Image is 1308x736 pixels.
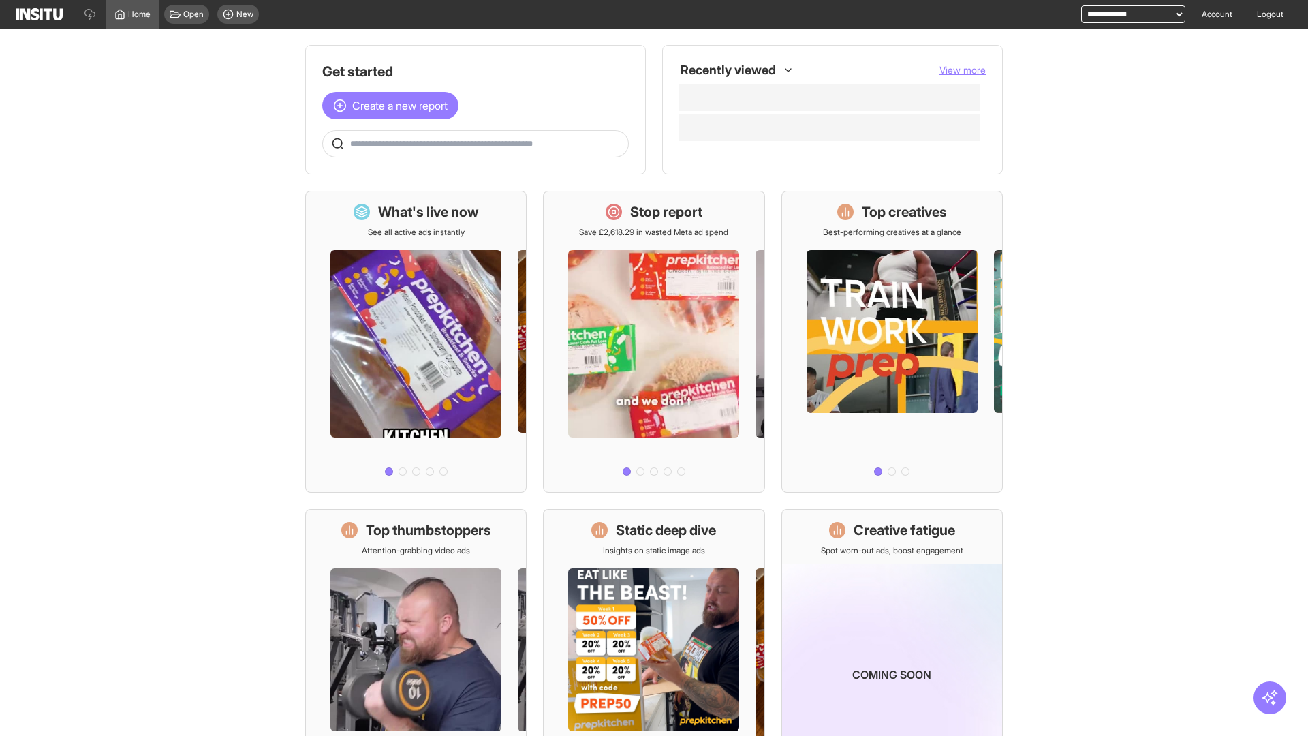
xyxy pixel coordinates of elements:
[781,191,1003,493] a: Top creativesBest-performing creatives at a glance
[862,202,947,221] h1: Top creatives
[823,227,961,238] p: Best-performing creatives at a glance
[362,545,470,556] p: Attention-grabbing video ads
[322,62,629,81] h1: Get started
[128,9,151,20] span: Home
[352,97,448,114] span: Create a new report
[236,9,253,20] span: New
[378,202,479,221] h1: What's live now
[183,9,204,20] span: Open
[368,227,465,238] p: See all active ads instantly
[322,92,458,119] button: Create a new report
[366,521,491,540] h1: Top thumbstoppers
[939,64,986,76] span: View more
[616,521,716,540] h1: Static deep dive
[630,202,702,221] h1: Stop report
[543,191,764,493] a: Stop reportSave £2,618.29 in wasted Meta ad spend
[16,8,63,20] img: Logo
[305,191,527,493] a: What's live nowSee all active ads instantly
[603,545,705,556] p: Insights on static image ads
[939,63,986,77] button: View more
[579,227,728,238] p: Save £2,618.29 in wasted Meta ad spend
